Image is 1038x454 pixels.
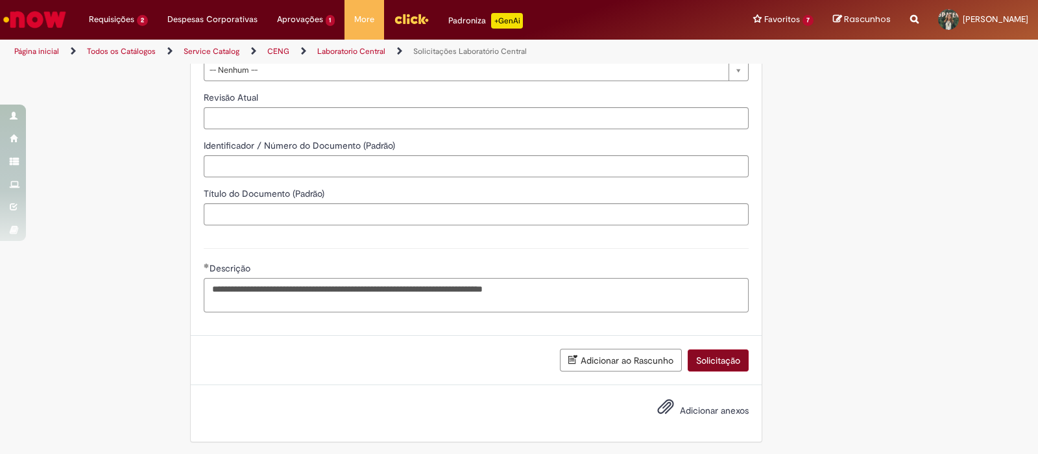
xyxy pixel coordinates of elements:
a: Todos os Catálogos [87,46,156,57]
span: Adicionar anexos [680,405,749,417]
button: Adicionar ao Rascunho [560,349,682,372]
a: CENG [267,46,289,57]
span: Revisão Atual [204,92,261,103]
span: Despesas Corporativas [167,13,258,26]
a: Laboratorio Central [317,46,385,57]
span: More [354,13,374,26]
span: [PERSON_NAME] [963,14,1028,25]
span: 2 [137,15,148,26]
input: Identificador / Número do Documento (Padrão) [204,155,749,177]
span: Título do Documento (Padrão) [204,188,327,199]
span: -- Nenhum -- [210,60,722,81]
span: Requisições [89,13,134,26]
p: +GenAi [491,13,523,29]
span: Identificador / Número do Documento (Padrão) [204,140,398,151]
a: Rascunhos [833,14,891,26]
a: Solicitações Laboratório Central [413,46,527,57]
span: 1 [326,15,335,26]
img: click_logo_yellow_360x200.png [394,9,429,29]
span: 7 [803,15,814,26]
textarea: Descrição [204,278,749,313]
button: Solicitação [688,349,749,372]
span: Favoritos [764,13,800,26]
img: ServiceNow [1,6,68,32]
span: Aprovações [277,13,323,26]
input: Revisão Atual [204,107,749,129]
span: Rascunhos [844,13,891,25]
span: Descrição [210,262,253,274]
a: Página inicial [14,46,59,57]
button: Adicionar anexos [654,395,677,425]
a: Service Catalog [184,46,239,57]
ul: Trilhas de página [10,40,682,64]
div: Padroniza [448,13,523,29]
span: Obrigatório Preenchido [204,263,210,268]
input: Título do Documento (Padrão) [204,203,749,225]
